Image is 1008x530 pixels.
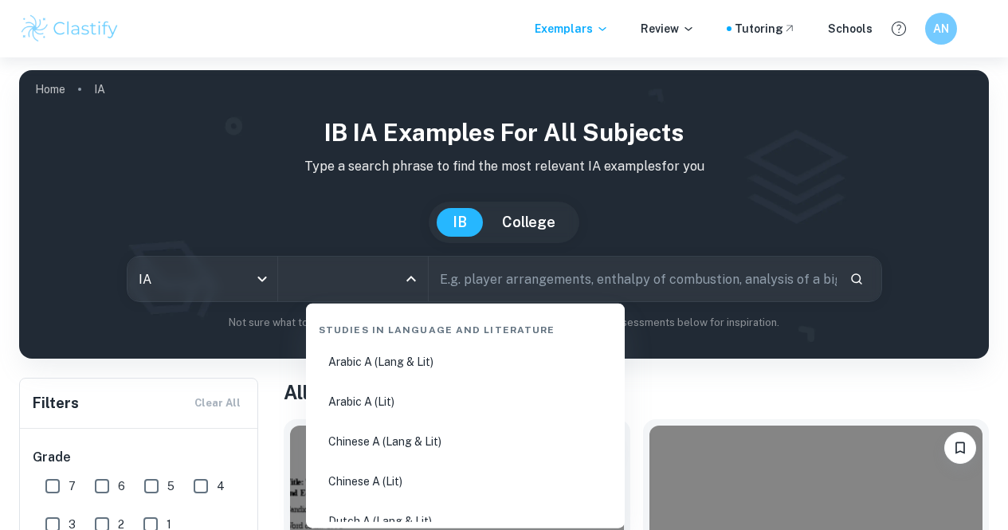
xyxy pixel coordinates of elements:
[925,13,957,45] button: AN
[429,257,837,301] input: E.g. player arrangements, enthalpy of combustion, analysis of a big city...
[312,383,618,420] li: Arabic A (Lit)
[735,20,796,37] a: Tutoring
[69,477,76,495] span: 7
[32,315,976,331] p: Not sure what to search for? You can always look through our example Internal Assessments below f...
[944,432,976,464] button: Bookmark
[33,392,79,414] h6: Filters
[33,448,246,467] h6: Grade
[486,208,571,237] button: College
[843,265,870,292] button: Search
[400,268,422,290] button: Close
[932,20,951,37] h6: AN
[32,115,976,151] h1: IB IA examples for all subjects
[94,80,105,98] p: IA
[284,378,989,406] h1: All IA Examples
[312,344,618,380] li: Arabic A (Lang & Lit)
[217,477,225,495] span: 4
[32,157,976,176] p: Type a search phrase to find the most relevant IA examples for you
[127,257,277,301] div: IA
[885,15,912,42] button: Help and Feedback
[312,463,618,500] li: Chinese A (Lit)
[641,20,695,37] p: Review
[167,477,175,495] span: 5
[312,423,618,460] li: Chinese A (Lang & Lit)
[118,477,125,495] span: 6
[437,208,483,237] button: IB
[19,13,120,45] img: Clastify logo
[35,78,65,100] a: Home
[312,310,618,344] div: Studies in Language and Literature
[19,70,989,359] img: profile cover
[828,20,873,37] a: Schools
[535,20,609,37] p: Exemplars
